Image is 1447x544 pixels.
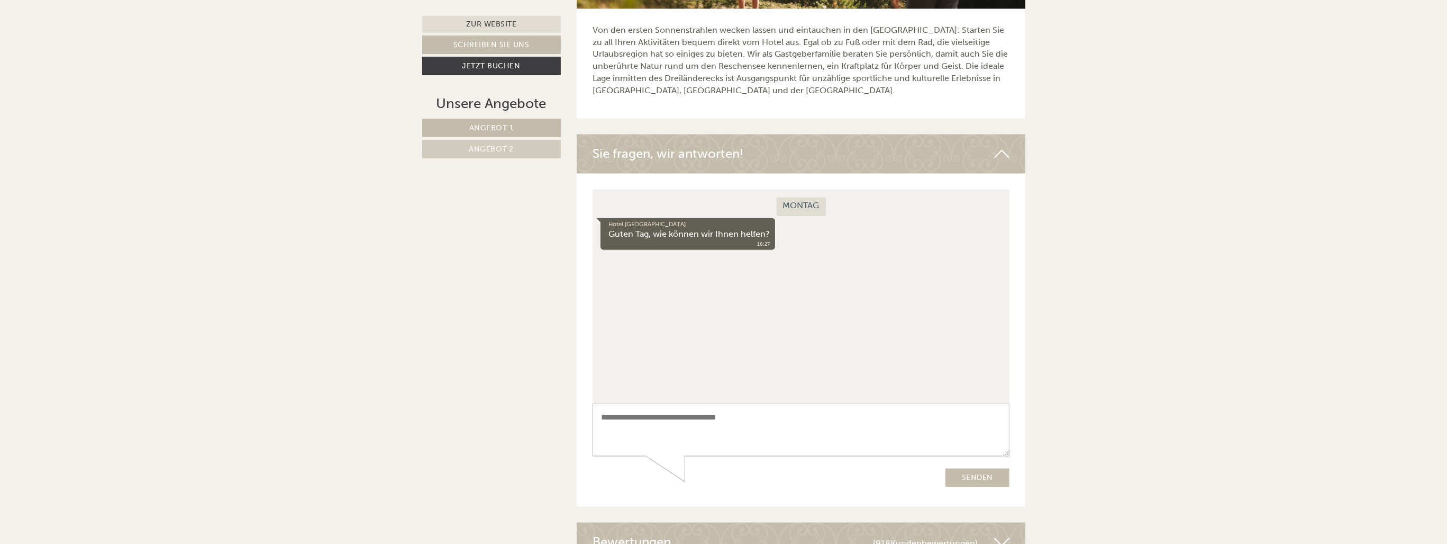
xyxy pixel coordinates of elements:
small: 16:27 [16,51,177,59]
a: Jetzt buchen [422,57,561,75]
div: Montag [184,8,233,26]
a: Schreiben Sie uns [422,35,561,54]
span: Angebot 2 [469,145,514,154]
span: Angebot 1 [469,123,514,132]
p: Von den ersten Sonnenstrahlen wecken lassen und eintauchen in den [GEOGRAPHIC_DATA]: Starten Sie ... [593,24,1009,97]
div: Hotel [GEOGRAPHIC_DATA] [16,31,177,39]
button: Senden [353,279,417,298]
div: Guten Tag, wie können wir Ihnen helfen? [8,29,183,61]
div: Sie fragen, wir antworten! [577,134,1025,173]
div: Unsere Angebote [422,94,561,113]
a: Zur Website [422,16,561,33]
